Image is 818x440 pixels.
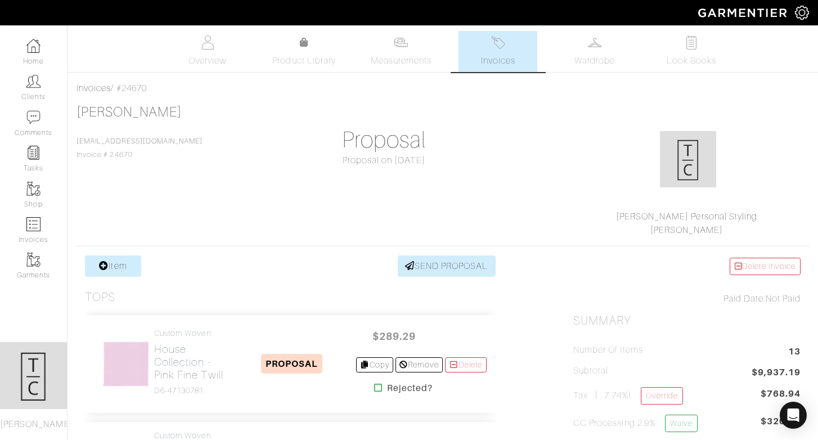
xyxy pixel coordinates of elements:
[459,31,537,72] a: Invoices
[573,415,698,432] h5: CC Processing 2.9%
[154,329,228,338] h4: Custom Woven
[154,329,228,396] a: Custom Woven House Collection - Pink Fine Twill D6-47130781
[77,137,203,159] span: Invoice # 24670
[398,255,496,277] a: SEND PROPOSAL
[102,340,150,388] img: mBc9iH7dmbkex9Fjs64eHF1o
[371,54,432,68] span: Measurements
[650,225,723,235] a: [PERSON_NAME]
[77,105,182,119] a: [PERSON_NAME]
[780,402,807,429] div: Open Intercom Messenger
[77,83,111,93] a: Invoices
[270,154,497,167] div: Proposal on [DATE]
[573,387,683,405] h5: Tax ( : 7.74%)
[723,294,766,304] span: Paid Date:
[77,82,809,95] div: / #24670
[188,54,226,68] span: Overview
[272,54,336,68] span: Product Library
[481,54,515,68] span: Invoices
[85,255,141,277] a: Item
[555,31,634,72] a: Wardrobe
[154,386,228,396] h4: D6-47130781
[616,212,758,222] a: [PERSON_NAME] Personal Styling
[573,345,643,356] h5: Number of Items
[641,387,683,405] a: Override
[77,137,203,145] a: [EMAIL_ADDRESS][DOMAIN_NAME]
[154,343,228,381] h2: House Collection - Pink Fine Twill
[362,31,441,72] a: Measurements
[85,290,115,304] h3: Tops
[667,54,717,68] span: Look Books
[652,31,731,72] a: Look Books
[26,182,41,196] img: garments-icon-b7da505a4dc4fd61783c78ac3ca0ef83fa9d6f193b1c9dc38574b1d14d53ca28.png
[200,35,214,50] img: basicinfo-40fd8af6dae0f16599ec9e87c0ef1c0a1fdea2edbe929e3d69a839185d80c458.svg
[445,357,487,372] a: Delete
[752,366,801,381] span: $9,937.19
[361,324,428,348] span: $289.29
[788,345,801,360] span: 13
[573,314,801,328] h2: Summary
[491,35,505,50] img: orders-27d20c2124de7fd6de4e0e44c1d41de31381a507db9b33961299e4e07d508b8c.svg
[26,39,41,53] img: dashboard-icon-dbcd8f5a0b271acd01030246c82b418ddd0df26cd7fceb0bd07c9910d44c42f6.png
[26,253,41,267] img: garments-icon-b7da505a4dc4fd61783c78ac3ca0ef83fa9d6f193b1c9dc38574b1d14d53ca28.png
[588,35,602,50] img: wardrobe-487a4870c1b7c33e795ec22d11cfc2ed9d08956e64fb3008fe2437562e282088.svg
[168,31,247,72] a: Overview
[265,36,344,68] a: Product Library
[665,415,698,432] a: Waive
[261,354,322,374] span: PROPOSAL
[573,366,608,376] h5: Subtotal
[26,110,41,124] img: comment-icon-a0a6a9ef722e966f86d9cbdc48e553b5cf19dbc54f86b18d962a5391bc8f6eb6.png
[26,146,41,160] img: reminder-icon-8004d30b9f0a5d33ae49ab947aed9ed385cf756f9e5892f1edd6e32f2345188e.png
[761,415,801,437] span: $320.06
[394,35,408,50] img: measurements-466bbee1fd09ba9460f595b01e5d73f9e2bff037440d3c8f018324cb6cdf7a4a.svg
[795,6,809,20] img: gear-icon-white-bd11855cb880d31180b6d7d6211b90ccbf57a29d726f0c71d8c61bd08dd39cc2.png
[573,292,801,306] div: Not Paid
[395,357,442,372] a: Remove
[387,381,433,395] strong: Rejected?
[26,74,41,88] img: clients-icon-6bae9207a08558b7cb47a8932f037763ab4055f8c8b6bfacd5dc20c3e0201464.png
[26,217,41,231] img: orders-icon-0abe47150d42831381b5fb84f609e132dff9fe21cb692f30cb5eec754e2cba89.png
[730,258,801,275] a: Delete Invoice
[685,35,699,50] img: todo-9ac3debb85659649dc8f770b8b6100bb5dab4b48dedcbae339e5042a72dfd3cc.svg
[270,127,497,154] h1: Proposal
[761,387,801,401] span: $768.94
[574,54,615,68] span: Wardrobe
[356,357,394,372] a: Copy
[693,3,795,23] img: garmentier-logo-header-white-b43fb05a5012e4ada735d5af1a66efaba907eab6374d6393d1fbf88cb4ef424d.png
[660,131,716,187] img: xy6mXSck91kMuDdgTatmsT54.png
